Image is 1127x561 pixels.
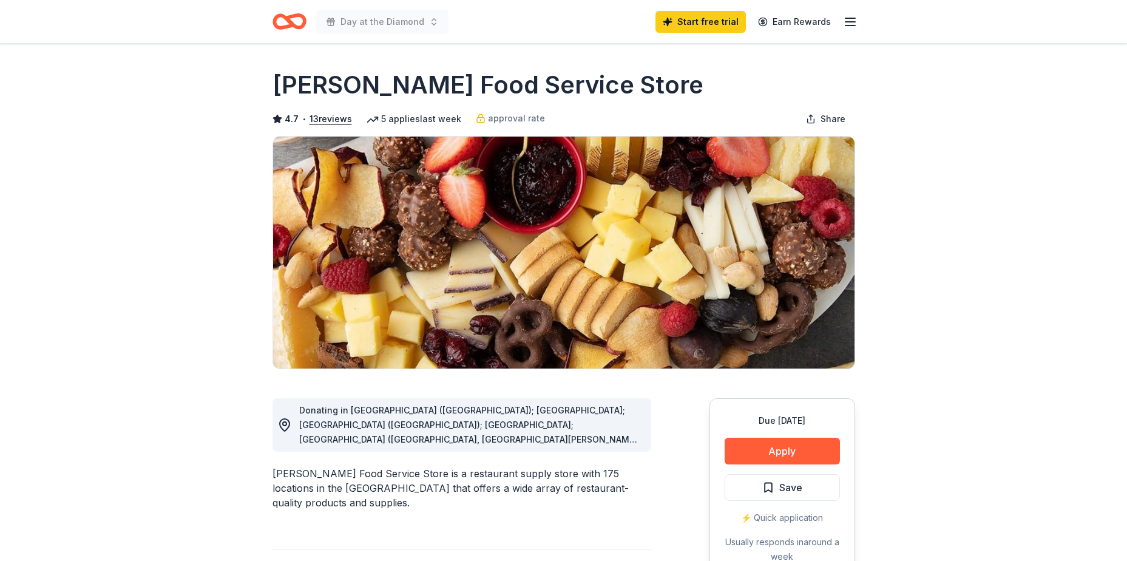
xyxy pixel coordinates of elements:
[725,511,840,525] div: ⚡️ Quick application
[821,112,845,126] span: Share
[488,111,545,126] span: approval rate
[340,15,424,29] span: Day at the Diamond
[751,11,838,33] a: Earn Rewards
[310,112,352,126] button: 13reviews
[725,438,840,464] button: Apply
[367,112,461,126] div: 5 applies last week
[476,111,545,126] a: approval rate
[316,10,448,34] button: Day at the Diamond
[302,114,306,124] span: •
[285,112,299,126] span: 4.7
[779,480,802,495] span: Save
[725,474,840,501] button: Save
[272,466,651,510] div: [PERSON_NAME] Food Service Store is a restaurant supply store with 175 locations in the [GEOGRAPH...
[725,413,840,428] div: Due [DATE]
[272,7,306,36] a: Home
[796,107,855,131] button: Share
[272,68,703,102] h1: [PERSON_NAME] Food Service Store
[273,137,855,369] img: Image for Gordon Food Service Store
[655,11,746,33] a: Start free trial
